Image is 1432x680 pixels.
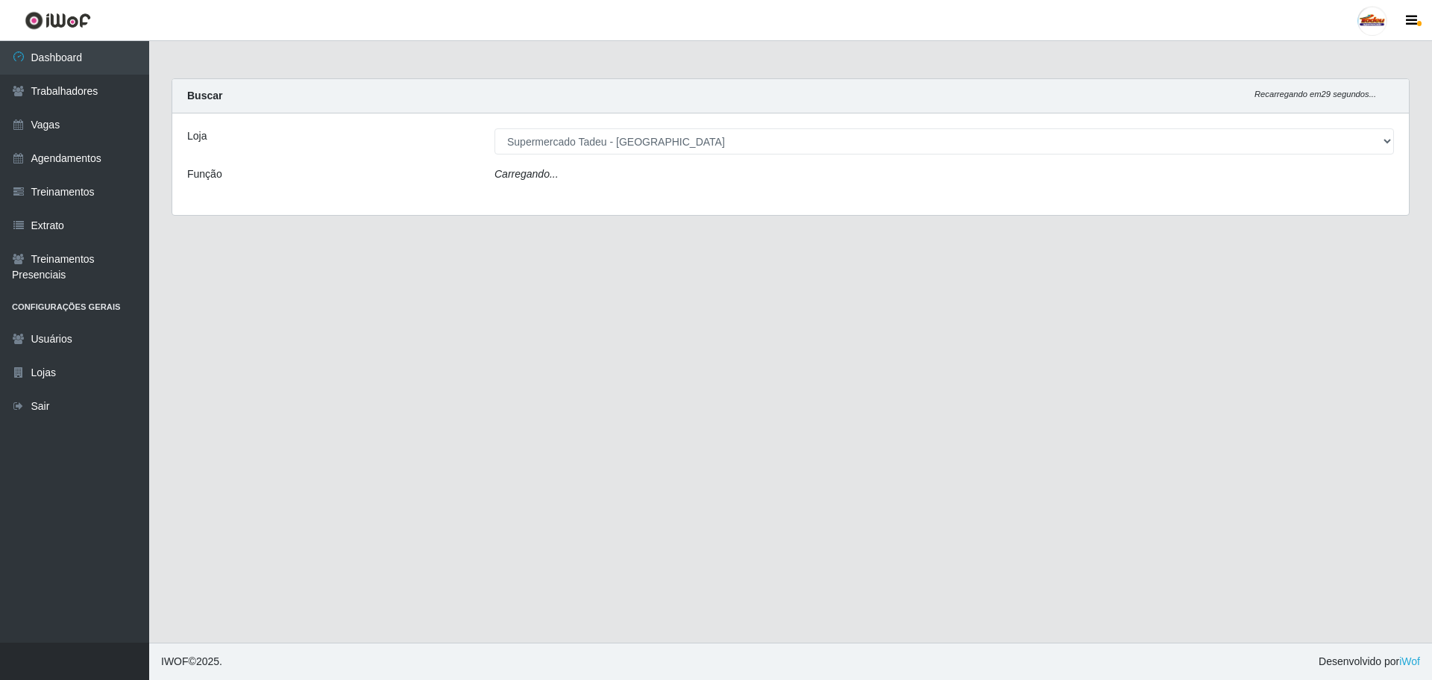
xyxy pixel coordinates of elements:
label: Loja [187,128,207,144]
i: Recarregando em 29 segundos... [1254,90,1376,99]
a: iWof [1399,655,1420,667]
span: IWOF [161,655,189,667]
strong: Buscar [187,90,222,102]
span: © 2025 . [161,654,222,670]
span: Desenvolvido por [1319,654,1420,670]
i: Carregando... [494,168,559,180]
img: CoreUI Logo [25,11,91,30]
label: Função [187,166,222,182]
